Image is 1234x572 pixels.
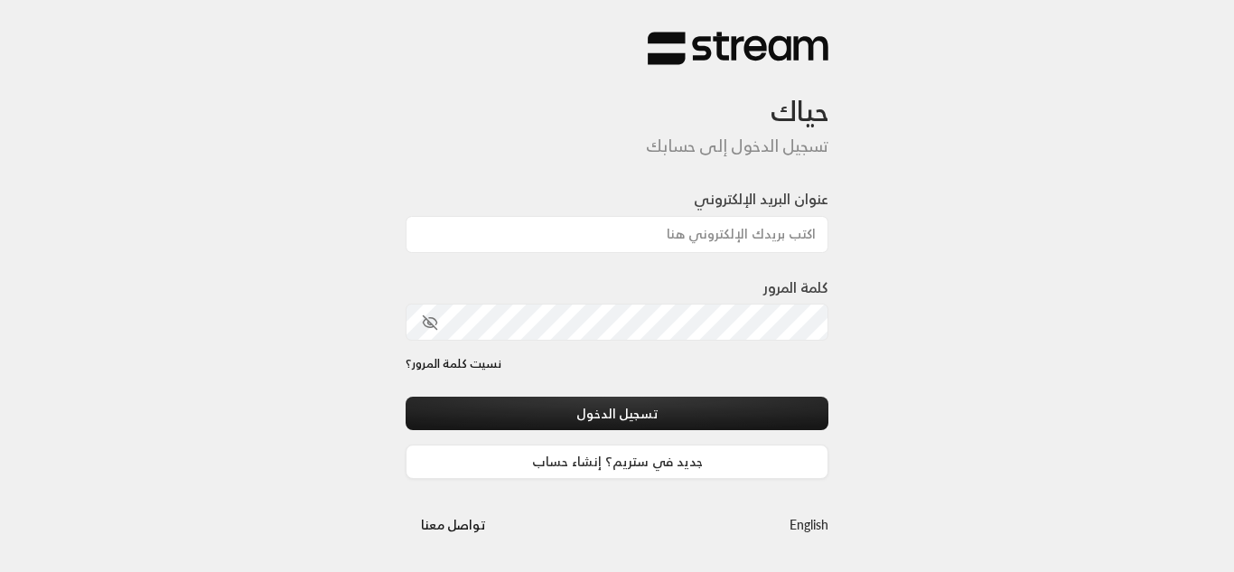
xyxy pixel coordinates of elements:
label: عنوان البريد الإلكتروني [694,188,828,210]
a: English [790,508,828,541]
button: تواصل معنا [406,508,500,541]
button: toggle password visibility [415,307,445,338]
h3: حياك [406,66,828,128]
h5: تسجيل الدخول إلى حسابك [406,136,828,156]
input: اكتب بريدك الإلكتروني هنا [406,216,828,253]
a: تواصل معنا [406,513,500,536]
label: كلمة المرور [763,277,828,298]
a: نسيت كلمة المرور؟ [406,355,501,373]
a: جديد في ستريم؟ إنشاء حساب [406,445,828,478]
img: Stream Logo [648,31,828,66]
button: تسجيل الدخول [406,397,828,430]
